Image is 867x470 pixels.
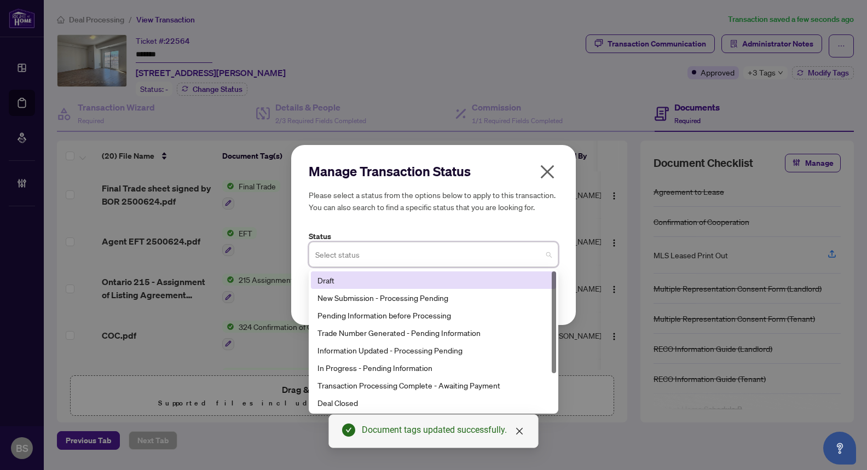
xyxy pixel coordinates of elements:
div: Pending Information before Processing [317,309,550,321]
button: Open asap [823,432,856,465]
div: In Progress - Pending Information [311,359,556,376]
div: Draft [317,274,550,286]
h2: Manage Transaction Status [309,163,558,180]
span: close [539,163,556,181]
label: Status [309,230,558,242]
span: check-circle [342,423,355,437]
a: Close [513,425,525,437]
div: New Submission - Processing Pending [311,289,556,306]
h5: Please select a status from the options below to apply to this transaction. You can also search t... [309,189,558,213]
div: Deal Closed [311,394,556,411]
div: Deal Closed [317,397,550,409]
div: Information Updated - Processing Pending [311,341,556,359]
div: New Submission - Processing Pending [317,292,550,304]
div: Trade Number Generated - Pending Information [311,324,556,341]
div: Information Updated - Processing Pending [317,344,550,356]
div: Document tags updated successfully. [362,423,525,437]
div: Transaction Processing Complete - Awaiting Payment [317,379,550,391]
div: Transaction Processing Complete - Awaiting Payment [311,376,556,394]
div: In Progress - Pending Information [317,362,550,374]
span: close [515,427,524,436]
div: Trade Number Generated - Pending Information [317,327,550,339]
div: Draft [311,271,556,289]
div: Pending Information before Processing [311,306,556,324]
